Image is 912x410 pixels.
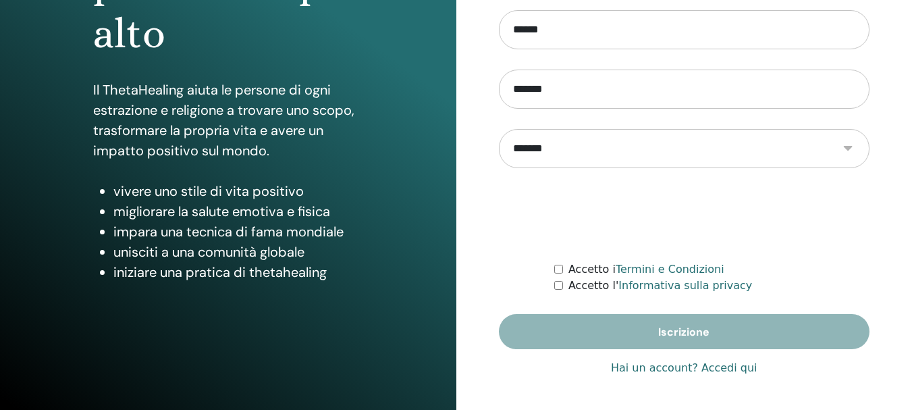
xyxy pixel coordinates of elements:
[616,263,724,276] a: Termini e Condizioni
[618,279,752,292] a: Informativa sulla privacy
[113,182,304,200] font: vivere uno stile di vita positivo
[611,361,757,374] font: Hai un account? Accedi qui
[568,263,616,276] font: Accetto i
[611,360,757,376] a: Hai un account? Accedi qui
[113,243,304,261] font: unisciti a una comunità globale
[568,279,618,292] font: Accetto l'
[113,223,344,240] font: impara una tecnica di fama mondiale
[581,188,786,241] iframe: reCAPTCHA
[113,203,330,220] font: migliorare la salute emotiva e fisica
[113,263,327,281] font: iniziare una pratica di thetahealing
[93,81,354,159] font: Il ThetaHealing aiuta le persone di ogni estrazione e religione a trovare uno scopo, trasformare ...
